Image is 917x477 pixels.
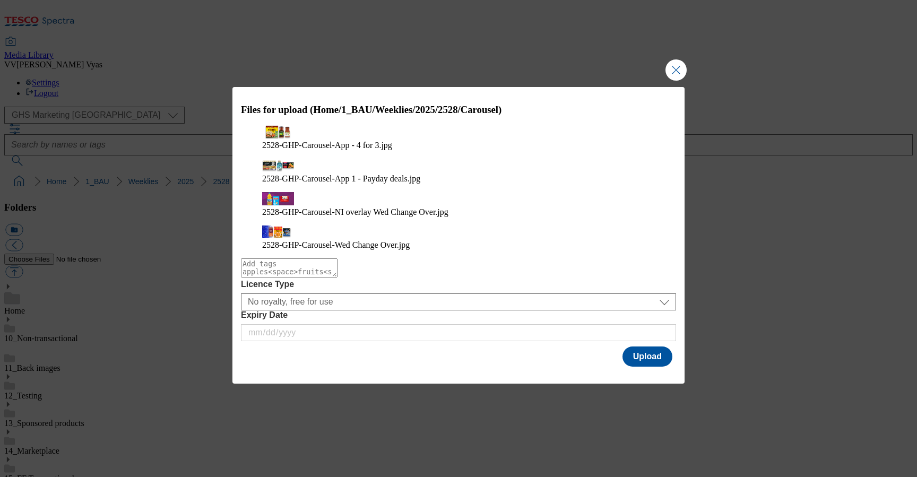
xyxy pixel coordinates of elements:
[241,104,676,116] h3: Files for upload (Home/1_BAU/Weeklies/2025/2528/Carousel)
[262,125,294,138] img: preview
[241,310,676,320] label: Expiry Date
[241,280,676,289] label: Licence Type
[262,159,294,172] img: preview
[262,240,655,250] figcaption: 2528-GHP-Carousel-Wed Change Over.jpg
[262,141,655,150] figcaption: 2528-GHP-Carousel-App - 4 for 3.jpg
[262,207,655,217] figcaption: 2528-GHP-Carousel-NI overlay Wed Change Over.jpg
[665,59,687,81] button: Close Modal
[262,226,294,239] img: preview
[262,174,655,184] figcaption: 2528-GHP-Carousel-App 1 - Payday deals.jpg
[622,346,672,367] button: Upload
[262,192,294,205] img: preview
[232,87,685,384] div: Modal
